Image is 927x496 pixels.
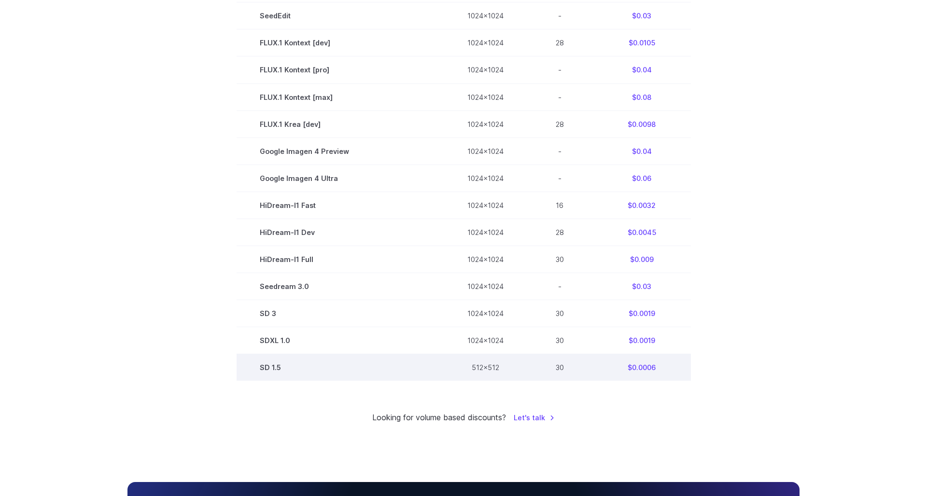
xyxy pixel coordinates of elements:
[444,219,527,246] td: 1024x1024
[527,56,593,83] td: -
[593,110,691,138] td: $0.0098
[444,29,527,56] td: 1024x1024
[237,56,444,83] td: FLUX.1 Kontext [pro]
[593,83,691,110] td: $0.08
[237,273,444,300] td: Seedream 3.0
[593,246,691,273] td: $0.009
[593,2,691,29] td: $0.03
[593,327,691,354] td: $0.0019
[527,273,593,300] td: -
[527,83,593,110] td: -
[527,219,593,246] td: 28
[527,192,593,219] td: 16
[444,300,527,327] td: 1024x1024
[593,165,691,192] td: $0.06
[593,192,691,219] td: $0.0032
[527,2,593,29] td: -
[237,354,444,381] td: SD 1.5
[593,138,691,165] td: $0.04
[593,219,691,246] td: $0.0045
[444,110,527,138] td: 1024x1024
[237,246,444,273] td: HiDream-I1 Full
[444,138,527,165] td: 1024x1024
[444,165,527,192] td: 1024x1024
[237,2,444,29] td: SeedEdit
[527,165,593,192] td: -
[527,138,593,165] td: -
[444,56,527,83] td: 1024x1024
[527,246,593,273] td: 30
[237,83,444,110] td: FLUX.1 Kontext [max]
[527,354,593,381] td: 30
[444,246,527,273] td: 1024x1024
[237,300,444,327] td: SD 3
[527,327,593,354] td: 30
[237,165,444,192] td: Google Imagen 4 Ultra
[444,192,527,219] td: 1024x1024
[593,56,691,83] td: $0.04
[237,110,444,138] td: FLUX.1 Krea [dev]
[444,327,527,354] td: 1024x1024
[444,83,527,110] td: 1024x1024
[237,192,444,219] td: HiDream-I1 Fast
[444,273,527,300] td: 1024x1024
[237,219,444,246] td: HiDream-I1 Dev
[527,29,593,56] td: 28
[593,300,691,327] td: $0.0019
[237,327,444,354] td: SDXL 1.0
[593,29,691,56] td: $0.0105
[237,138,444,165] td: Google Imagen 4 Preview
[593,354,691,381] td: $0.0006
[372,412,506,424] small: Looking for volume based discounts?
[514,412,555,423] a: Let's talk
[444,2,527,29] td: 1024x1024
[527,110,593,138] td: 28
[237,29,444,56] td: FLUX.1 Kontext [dev]
[593,273,691,300] td: $0.03
[444,354,527,381] td: 512x512
[527,300,593,327] td: 30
